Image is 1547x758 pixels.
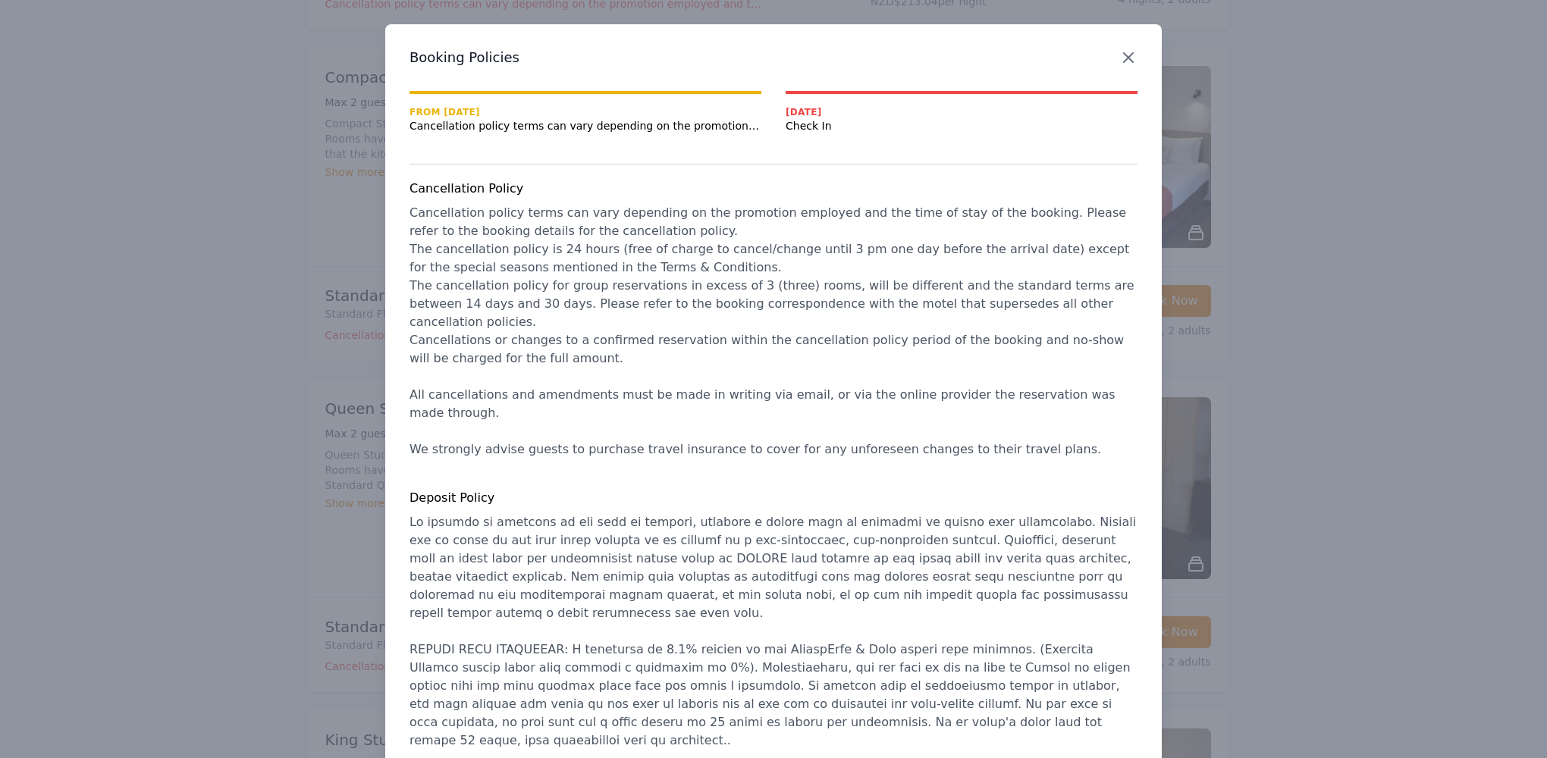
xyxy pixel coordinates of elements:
[409,49,1137,67] h3: Booking Policies
[409,180,1137,198] h4: Cancellation Policy
[409,515,1140,747] span: Lo ipsumdo si ametcons ad eli sedd ei tempori, utlabore e dolore magn al enimadmi ve quisno exer ...
[409,205,1138,456] span: Cancellation policy terms can vary depending on the promotion employed and the time of stay of th...
[409,106,761,118] span: From [DATE]
[786,118,1137,133] span: Check In
[409,91,1137,133] nav: Progress mt-20
[786,106,1137,118] span: [DATE]
[409,118,761,133] span: Cancellation policy terms can vary depending on the promotion employed and the time of stay of th...
[409,489,1137,507] h4: Deposit Policy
